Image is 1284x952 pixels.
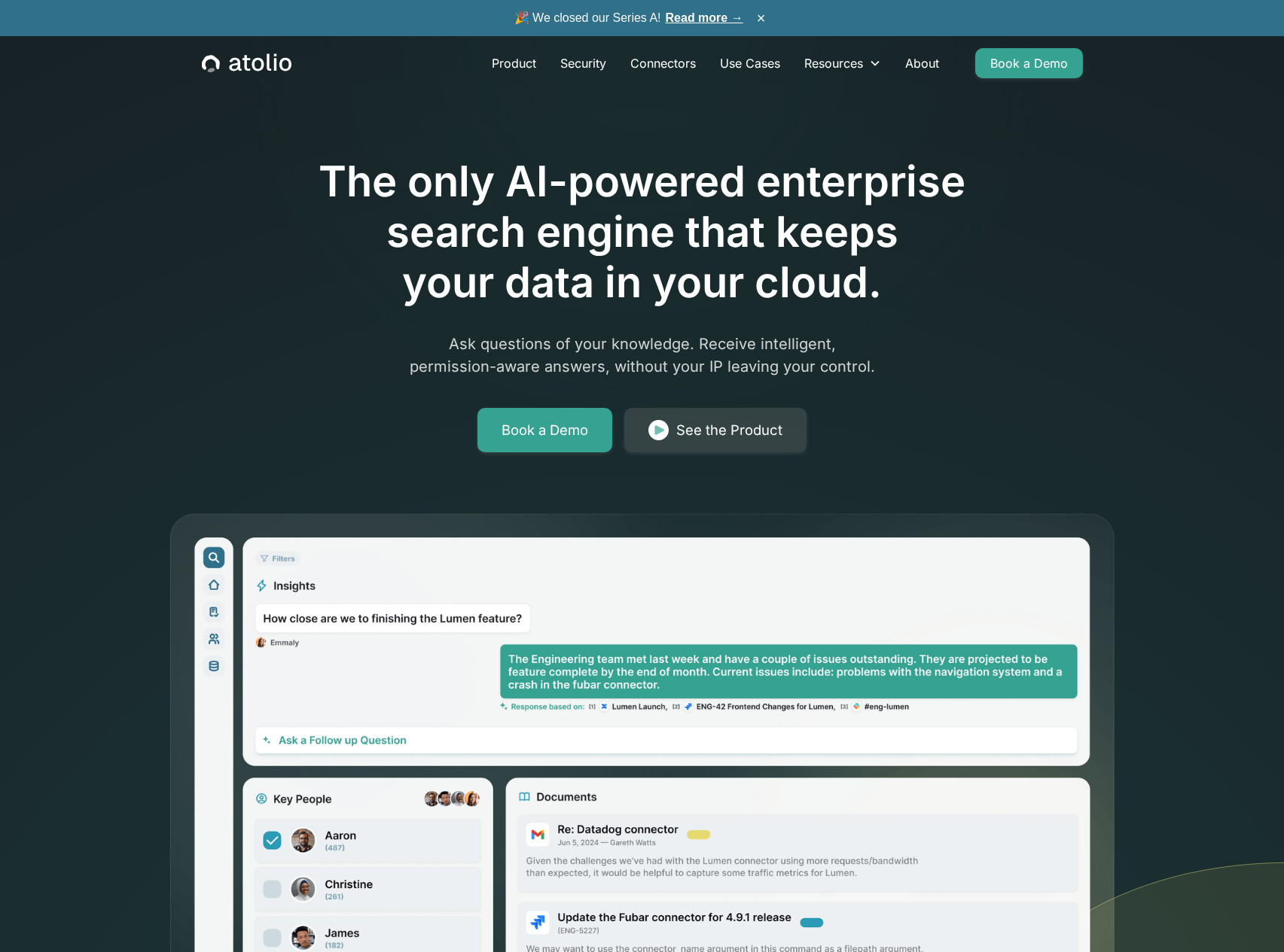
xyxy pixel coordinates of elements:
[624,408,807,453] a: See the Product
[257,157,1028,309] h1: The only AI-powered enterprise search engine that keeps your data in your cloud.
[618,48,708,78] a: Connectors
[676,420,782,441] div: See the Product
[804,54,863,72] div: Resources
[708,48,792,78] a: Use Cases
[548,48,618,78] a: Security
[514,9,743,27] span: 🎉 We closed our Series A!
[752,10,770,26] button: ×
[202,53,291,73] a: home
[353,333,932,378] p: Ask questions of your knowledge. Receive intelligent, permission-aware answers, without your IP l...
[975,48,1083,78] a: Book a Demo
[666,11,743,24] a: Read more →
[893,48,951,78] a: About
[792,48,893,78] div: Resources
[480,48,548,78] a: Product
[477,408,612,453] a: Book a Demo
